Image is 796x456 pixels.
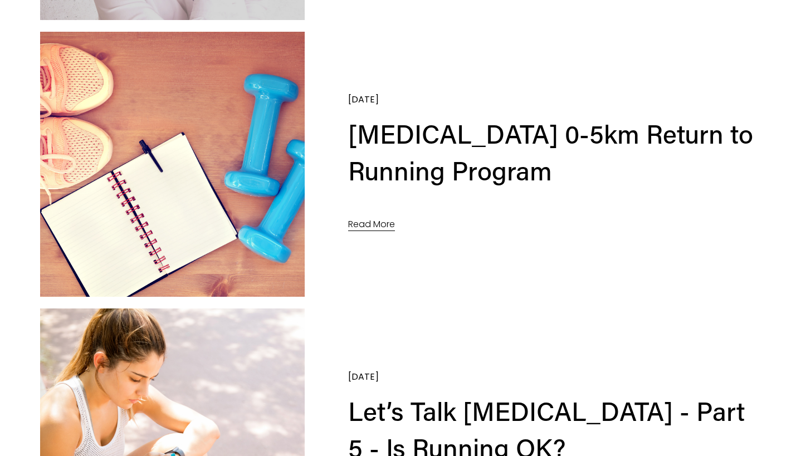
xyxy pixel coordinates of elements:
[40,32,305,297] img: Postnatal 0-5km Return to Running Program
[348,95,379,104] time: [DATE]
[348,217,395,233] a: Read More
[348,116,753,187] a: [MEDICAL_DATA] 0-5km Return to Running Program
[348,372,379,381] time: [DATE]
